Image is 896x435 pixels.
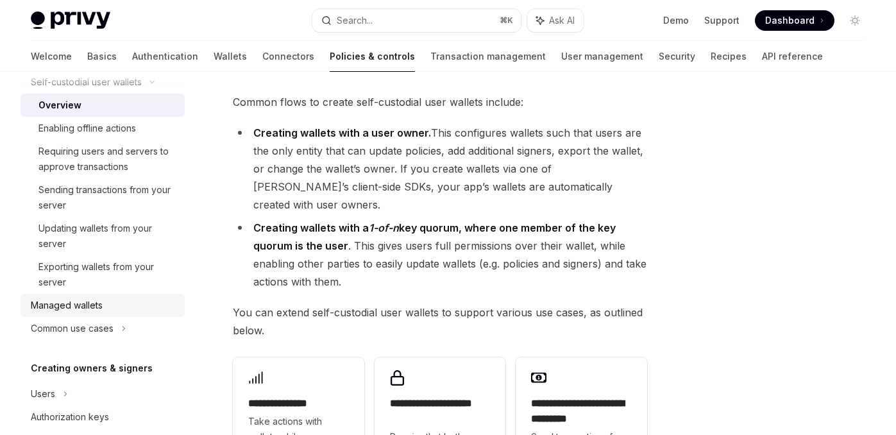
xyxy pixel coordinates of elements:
[762,41,823,72] a: API reference
[31,12,110,30] img: light logo
[21,294,185,317] a: Managed wallets
[233,93,647,111] span: Common flows to create self-custodial user wallets include:
[38,98,81,113] div: Overview
[500,15,513,26] span: ⌘ K
[214,41,247,72] a: Wallets
[31,298,103,313] div: Managed wallets
[38,121,136,136] div: Enabling offline actions
[31,409,109,425] div: Authorization keys
[31,361,153,376] h5: Creating owners & signers
[711,41,747,72] a: Recipes
[31,41,72,72] a: Welcome
[21,405,185,429] a: Authorization keys
[21,94,185,117] a: Overview
[87,41,117,72] a: Basics
[845,10,865,31] button: Toggle dark mode
[369,221,399,234] em: 1-of-n
[21,117,185,140] a: Enabling offline actions
[21,178,185,217] a: Sending transactions from your server
[233,219,647,291] li: . This gives users full permissions over their wallet, while enabling other parties to easily upd...
[312,9,521,32] button: Search...⌘K
[704,14,740,27] a: Support
[31,321,114,336] div: Common use cases
[430,41,546,72] a: Transaction management
[527,9,584,32] button: Ask AI
[38,259,177,290] div: Exporting wallets from your server
[659,41,695,72] a: Security
[253,126,431,139] strong: Creating wallets with a user owner.
[38,221,177,252] div: Updating wallets from your server
[337,13,373,28] div: Search...
[21,255,185,294] a: Exporting wallets from your server
[755,10,834,31] a: Dashboard
[253,221,616,252] strong: Creating wallets with a key quorum, where one member of the key quorum is the user
[38,144,177,175] div: Requiring users and servers to approve transactions
[663,14,689,27] a: Demo
[132,41,198,72] a: Authentication
[38,182,177,213] div: Sending transactions from your server
[21,217,185,255] a: Updating wallets from your server
[233,303,647,339] span: You can extend self-custodial user wallets to support various use cases, as outlined below.
[330,41,415,72] a: Policies & controls
[233,124,647,214] li: This configures wallets such that users are the only entity that can update policies, add additio...
[561,41,643,72] a: User management
[765,14,815,27] span: Dashboard
[21,140,185,178] a: Requiring users and servers to approve transactions
[31,386,55,402] div: Users
[549,14,575,27] span: Ask AI
[262,41,314,72] a: Connectors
